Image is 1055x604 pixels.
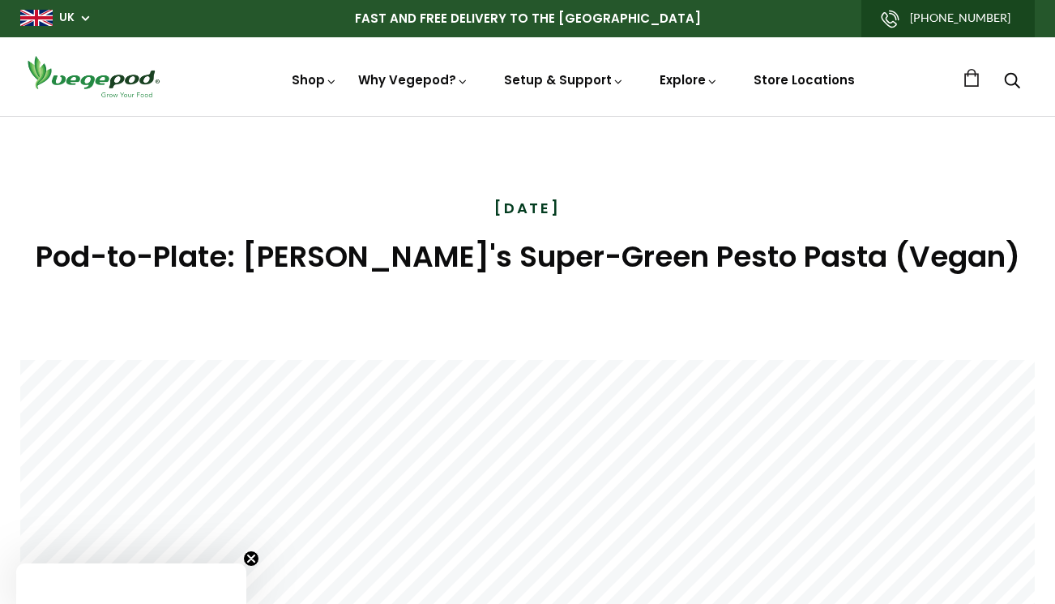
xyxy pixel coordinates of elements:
[59,10,75,26] a: UK
[20,235,1035,279] h1: Pod-to-Plate: [PERSON_NAME]'s Super-Green Pesto Pasta (Vegan)
[20,10,53,26] img: gb_large.png
[292,71,337,88] a: Shop
[16,563,246,604] div: Close teaser
[494,197,561,219] time: [DATE]
[1004,74,1020,91] a: Search
[754,71,855,88] a: Store Locations
[358,71,468,88] a: Why Vegepod?
[20,54,166,100] img: Vegepod
[504,71,624,88] a: Setup & Support
[660,71,718,88] a: Explore
[243,550,259,567] button: Close teaser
